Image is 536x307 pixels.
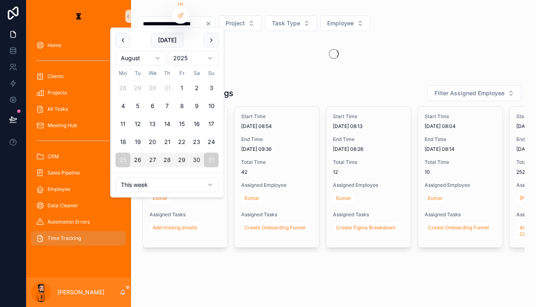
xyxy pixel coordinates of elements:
[427,85,521,101] button: Select Button
[204,99,219,113] button: Sunday, 10 August 2025
[425,146,496,152] span: [DATE] 08:14
[204,69,219,77] th: Sunday
[145,134,160,149] button: Wednesday, 20 August 2025
[115,134,130,149] button: Monday, 18 August 2025
[425,136,496,143] span: End Time
[189,69,204,77] th: Saturday
[174,81,189,95] button: Friday, 1 August 2025
[160,69,174,77] th: Thursday
[333,123,404,130] span: [DATE] 08:13
[333,113,404,120] span: Start Time
[333,193,355,203] a: Eumar
[241,182,312,188] span: Assigned Employee
[204,152,219,167] button: Sunday, 31 August 2025, selected
[333,211,404,218] span: Assigned Tasks
[151,33,183,47] button: [DATE]
[130,99,145,113] button: Tuesday, 5 August 2025
[160,117,174,131] button: Thursday, 14 August 2025
[149,223,200,233] a: Add missing emails
[160,81,174,95] button: Thursday, 31 July 2025
[336,195,351,202] span: Eumar
[47,106,68,112] span: All Tasks
[31,198,126,213] a: Data Cleaner
[130,117,145,131] button: Tuesday, 12 August 2025
[31,182,126,197] a: Employee
[115,69,219,167] table: August 2025
[47,90,67,96] span: Projects
[160,99,174,113] button: Thursday, 7 August 2025
[425,223,492,233] a: Create Onboarding Funnel
[31,118,126,133] a: Meeting Hub
[425,113,496,120] span: Start Time
[244,224,305,231] span: Create Onboarding Funnel
[189,99,204,113] button: Saturday, 9 August 2025
[336,224,396,231] span: Create Figma Breakdown
[333,182,404,188] span: Assigned Employee
[189,152,204,167] button: Saturday, 30 August 2025, selected
[320,16,371,31] button: Select Button
[241,123,312,130] span: [DATE] 08:54
[428,224,489,231] span: Create Onboarding Funnel
[160,134,174,149] button: Thursday, 21 August 2025
[26,33,131,255] div: scrollable content
[115,117,130,131] button: Monday, 11 August 2025
[130,134,145,149] button: Tuesday, 19 August 2025
[241,113,312,120] span: Start Time
[204,134,219,149] button: Sunday, 24 August 2025
[115,152,130,167] button: Monday, 25 August 2025, selected
[145,117,160,131] button: Wednesday, 13 August 2025
[241,136,312,143] span: End Time
[31,166,126,180] a: Sales Pipeline
[145,152,160,167] button: Wednesday, 27 August 2025, selected
[189,134,204,149] button: Saturday, 23 August 2025
[174,117,189,131] button: Friday, 15 August 2025
[174,69,189,77] th: Friday
[130,152,145,167] button: Tuesday, 26 August 2025, selected
[241,223,309,233] a: Create Onboarding Funnel
[241,193,263,203] a: Eumar
[226,19,245,27] span: Project
[47,202,78,209] span: Data Cleaner
[327,19,354,27] span: Employee
[145,81,160,95] button: Wednesday, 30 July 2025
[130,69,145,77] th: Tuesday
[47,73,63,80] span: Clients
[241,169,312,175] span: 42
[115,177,219,192] button: Relative time
[333,223,399,233] a: Create Figma Breakdown
[333,136,404,143] span: End Time
[149,211,221,218] span: Assigned Tasks
[47,219,90,225] span: Automation Errors
[31,38,126,53] a: Home
[174,99,189,113] button: Friday, 8 August 2025
[115,81,130,95] button: Monday, 28 July 2025
[47,186,70,193] span: Employee
[130,81,145,95] button: Tuesday, 29 July 2025
[149,193,171,203] a: Eumar
[174,152,189,167] button: Friday, 29 August 2025, selected
[204,81,219,95] button: Sunday, 3 August 2025
[244,195,260,202] span: Eumar
[145,99,160,113] button: Wednesday, 6 August 2025
[174,134,189,149] button: Friday, 22 August 2025
[31,149,126,164] a: CRM
[160,152,174,167] button: Today, Thursday, 28 August 2025, selected
[205,20,215,27] button: Clear
[425,159,496,166] span: Total Time
[31,102,126,117] a: All Tasks
[425,169,496,175] span: 10
[204,117,219,131] button: Sunday, 17 August 2025
[272,19,300,27] span: Task Type
[333,146,404,152] span: [DATE] 08:26
[333,169,404,175] span: 12
[241,159,312,166] span: Total Time
[425,211,496,218] span: Assigned Tasks
[189,81,204,95] button: Saturday, 2 August 2025
[115,69,130,77] th: Monday
[425,193,446,203] a: Eumar
[57,288,104,296] p: [PERSON_NAME]
[47,42,61,49] span: Home
[241,211,312,218] span: Assigned Tasks
[434,89,504,97] span: Filter Assigned Employee
[72,10,85,23] img: App logo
